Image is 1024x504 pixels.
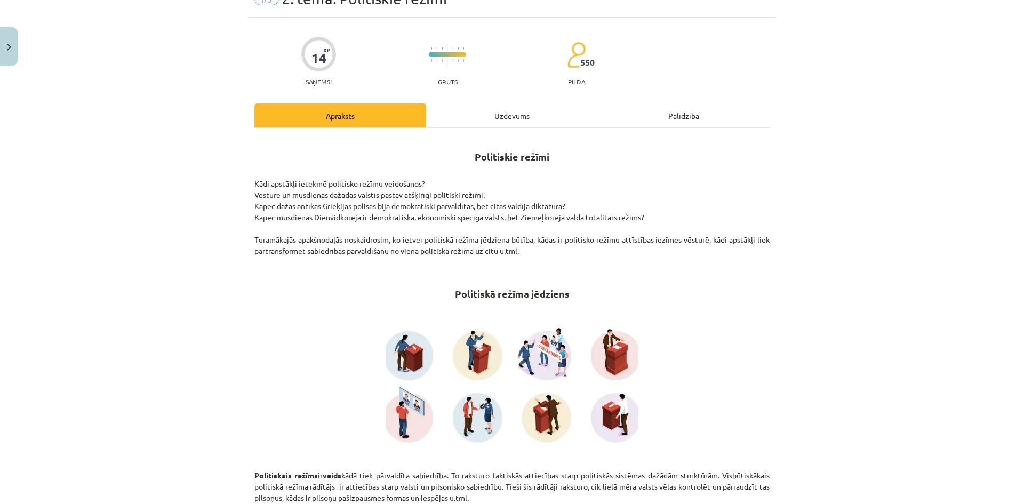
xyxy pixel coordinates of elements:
div: Uzdevums [426,103,598,127]
img: icon-short-line-57e1e144782c952c97e751825c79c345078a6d821885a25fce030b3d8c18986b.svg [436,47,437,50]
div: Palīdzība [598,103,770,127]
img: icon-short-line-57e1e144782c952c97e751825c79c345078a6d821885a25fce030b3d8c18986b.svg [431,59,432,62]
img: icon-short-line-57e1e144782c952c97e751825c79c345078a6d821885a25fce030b3d8c18986b.svg [463,59,464,62]
p: Grūts [438,78,458,85]
strong: veids [323,470,341,480]
p: pilda [568,78,585,85]
img: icon-short-line-57e1e144782c952c97e751825c79c345078a6d821885a25fce030b3d8c18986b.svg [463,47,464,50]
div: 14 [311,51,326,66]
p: Saņemsi [301,78,336,85]
img: icon-short-line-57e1e144782c952c97e751825c79c345078a6d821885a25fce030b3d8c18986b.svg [442,47,443,50]
strong: Politiskais režīms [254,470,318,480]
img: icon-short-line-57e1e144782c952c97e751825c79c345078a6d821885a25fce030b3d8c18986b.svg [458,47,459,50]
img: icon-short-line-57e1e144782c952c97e751825c79c345078a6d821885a25fce030b3d8c18986b.svg [458,59,459,62]
strong: Politiskā režīma jēdziens [455,287,570,300]
span: 550 [580,58,595,67]
img: icon-short-line-57e1e144782c952c97e751825c79c345078a6d821885a25fce030b3d8c18986b.svg [431,47,432,50]
img: icon-short-line-57e1e144782c952c97e751825c79c345078a6d821885a25fce030b3d8c18986b.svg [452,59,453,62]
span: XP [323,47,330,53]
img: icon-close-lesson-0947bae3869378f0d4975bcd49f059093ad1ed9edebbc8119c70593378902aed.svg [7,44,11,51]
img: icon-short-line-57e1e144782c952c97e751825c79c345078a6d821885a25fce030b3d8c18986b.svg [436,59,437,62]
img: icon-short-line-57e1e144782c952c97e751825c79c345078a6d821885a25fce030b3d8c18986b.svg [452,47,453,50]
strong: Politiskie režīmi [475,150,549,163]
img: students-c634bb4e5e11cddfef0936a35e636f08e4e9abd3cc4e673bd6f9a4125e45ecb1.svg [567,42,586,68]
div: Apraksts [254,103,426,127]
img: icon-short-line-57e1e144782c952c97e751825c79c345078a6d821885a25fce030b3d8c18986b.svg [442,59,443,62]
img: icon-long-line-d9ea69661e0d244f92f715978eff75569469978d946b2353a9bb055b3ed8787d.svg [447,44,448,65]
p: Kādi apstākļi ietekmē politisko režīmu veidošanos? Vēsturē un mūsdienās dažādās valstīs pastāv at... [254,178,770,257]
